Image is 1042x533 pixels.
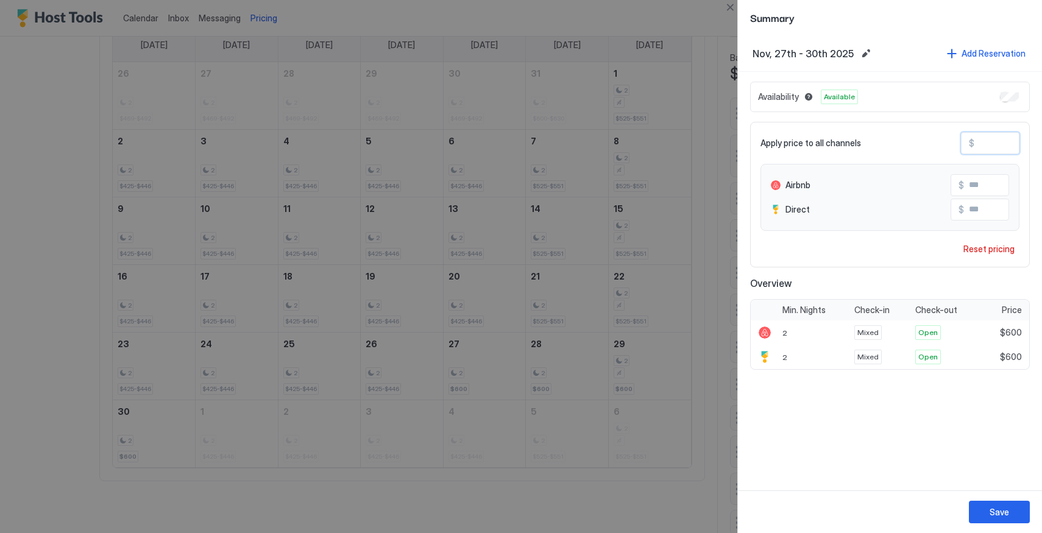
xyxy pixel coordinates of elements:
[918,327,938,338] span: Open
[918,351,938,362] span: Open
[1002,305,1022,316] span: Price
[801,90,816,104] button: Blocked dates override all pricing rules and remain unavailable until manually unblocked
[945,45,1027,62] button: Add Reservation
[824,91,855,102] span: Available
[962,47,1026,60] div: Add Reservation
[857,351,879,362] span: Mixed
[782,328,787,337] span: 2
[785,204,810,215] span: Direct
[12,492,41,521] iframe: Intercom live chat
[750,277,1030,289] span: Overview
[753,48,854,60] span: Nov, 27th - 30th 2025
[1000,351,1022,362] span: $600
[857,327,879,338] span: Mixed
[785,180,810,191] span: Airbnb
[758,91,799,102] span: Availability
[782,353,787,362] span: 2
[854,305,890,316] span: Check-in
[1000,327,1022,338] span: $600
[859,46,873,61] button: Edit date range
[760,138,861,149] span: Apply price to all channels
[782,305,826,316] span: Min. Nights
[969,501,1030,523] button: Save
[990,506,1009,518] div: Save
[959,241,1019,257] button: Reset pricing
[963,242,1015,255] div: Reset pricing
[959,180,964,191] span: $
[959,204,964,215] span: $
[915,305,957,316] span: Check-out
[750,10,1030,25] span: Summary
[969,138,974,149] span: $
